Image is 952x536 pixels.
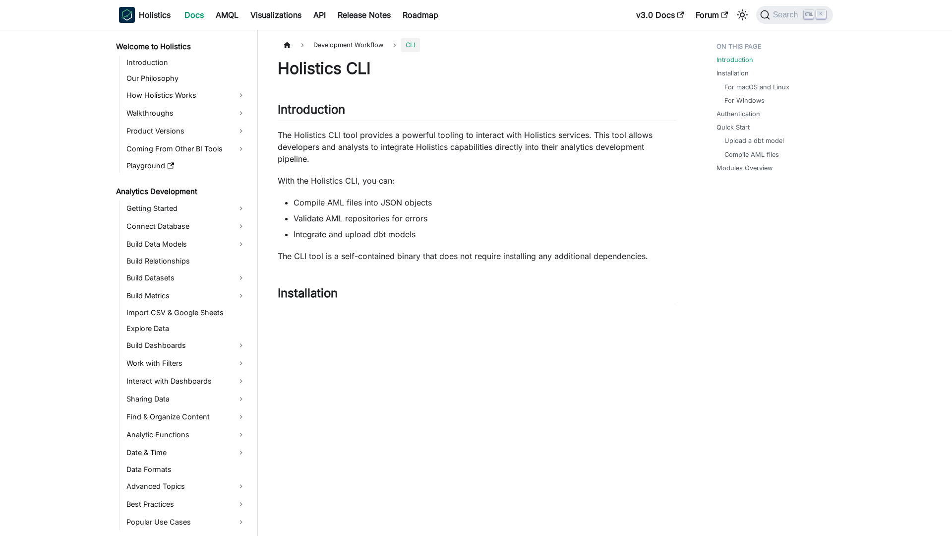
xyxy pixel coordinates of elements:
a: Work with Filters [123,355,249,371]
li: Validate AML repositories for errors [294,212,677,224]
a: Installation [716,68,749,78]
a: Explore Data [123,322,249,335]
a: Advanced Topics [123,478,249,494]
li: Integrate and upload dbt models [294,228,677,240]
a: Compile AML files [724,150,779,159]
a: Our Philosophy [123,71,249,85]
a: Find & Organize Content [123,409,249,425]
p: The CLI tool is a self-contained binary that does not require installing any additional dependenc... [278,250,677,262]
h1: Holistics CLI [278,59,677,78]
p: With the Holistics CLI, you can: [278,175,677,187]
span: CLI [401,38,420,52]
a: Coming From Other BI Tools [123,141,249,157]
li: Compile AML files into JSON objects [294,197,677,208]
a: Date & Time [123,445,249,461]
kbd: K [816,10,826,19]
a: Introduction [123,56,249,69]
a: Playground [123,159,249,173]
a: For Windows [724,96,765,105]
a: Release Notes [332,7,397,23]
a: For macOS and Linux [724,82,789,92]
a: Best Practices [123,496,249,512]
a: Interact with Dashboards [123,373,249,389]
a: Visualizations [244,7,307,23]
a: Docs [178,7,210,23]
a: Product Versions [123,123,249,139]
a: How Holistics Works [123,87,249,103]
a: Connect Database [123,218,249,234]
p: The Holistics CLI tool provides a powerful tooling to interact with Holistics services. This tool... [278,129,677,165]
button: Search (Ctrl+K) [756,6,833,24]
a: Build Dashboards [123,337,249,353]
a: Data Formats [123,463,249,476]
a: API [307,7,332,23]
a: Build Relationships [123,254,249,268]
h2: Installation [278,286,677,305]
a: Quick Start [716,123,750,132]
h2: Introduction [278,102,677,121]
a: Build Data Models [123,236,249,252]
a: Introduction [716,55,753,65]
a: Modules Overview [716,163,773,173]
a: Analytic Functions [123,427,249,443]
a: Forum [690,7,734,23]
a: Welcome to Holistics [113,40,249,54]
img: Holistics [119,7,135,23]
a: Analytics Development [113,185,249,199]
a: Home page [278,38,297,52]
a: HolisticsHolistics [119,7,171,23]
a: Getting Started [123,201,249,216]
a: Authentication [716,109,760,119]
a: Walkthroughs [123,105,249,121]
a: Import CSV & Google Sheets [123,306,249,320]
a: Build Metrics [123,288,249,304]
a: AMQL [210,7,244,23]
a: Upload a dbt model [724,136,784,145]
a: Roadmap [397,7,444,23]
button: Switch between dark and light mode (currently light mode) [734,7,750,23]
b: Holistics [139,9,171,21]
a: Popular Use Cases [123,514,249,530]
span: Search [770,10,804,19]
nav: Docs sidebar [109,30,258,536]
nav: Breadcrumbs [278,38,677,52]
span: Development Workflow [308,38,388,52]
a: Build Datasets [123,270,249,286]
a: Sharing Data [123,391,249,407]
a: v3.0 Docs [630,7,690,23]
